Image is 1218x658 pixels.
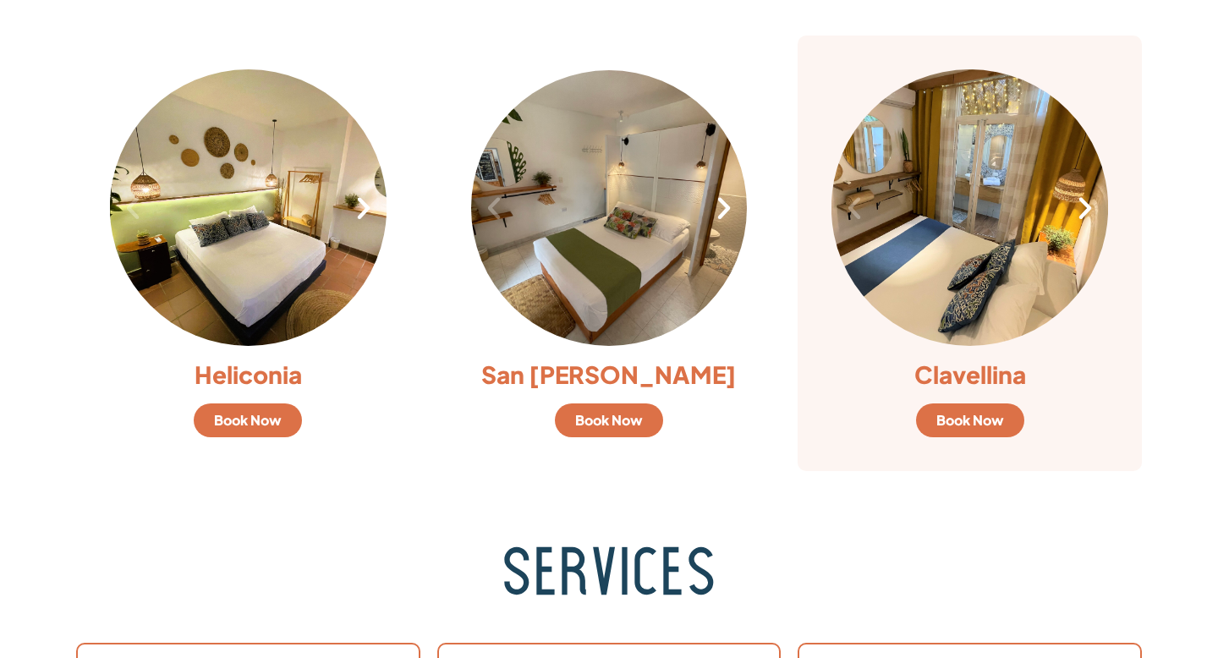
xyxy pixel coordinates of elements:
[916,403,1024,437] a: Book Now
[471,69,748,346] div: 1 / 7
[831,363,1108,387] h3: Clavellina
[194,403,302,437] a: Book Now
[1071,194,1100,222] div: Next slide
[936,414,1004,427] span: Book Now
[214,414,282,427] span: Book Now
[471,363,748,387] h3: San [PERSON_NAME]
[110,363,387,387] h3: Heliconia
[349,194,378,222] div: Next slide
[118,194,147,222] div: Previous slide
[110,69,387,346] div: 1 / 6
[480,194,508,222] div: Previous slide
[831,69,1108,346] div: 1 / 4
[93,547,1125,609] h3: Services
[840,194,869,222] div: Previous slide
[710,194,738,222] div: Next slide
[555,403,663,437] a: Book Now
[575,414,643,427] span: Book Now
